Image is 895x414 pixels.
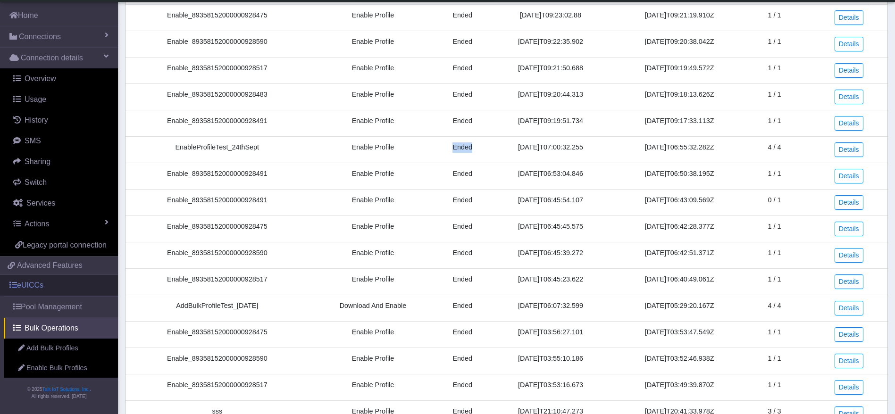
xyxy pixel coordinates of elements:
td: [DATE]T06:45:39.272 [488,242,613,268]
td: Enable_89358152000000928491 [125,189,309,215]
span: Usage [25,95,46,103]
a: Details [835,354,863,368]
a: Details [835,10,863,25]
a: Telit IoT Solutions, Inc. [42,387,90,392]
td: Enable_89358152000000928475 [125,321,309,348]
td: Ended [437,83,488,110]
td: Enable_89358152000000928517 [125,268,309,295]
td: Ended [437,215,488,242]
td: Enable_89358152000000928517 [125,374,309,400]
td: Ended [437,57,488,83]
td: [DATE]T03:49:39.870Z [613,374,745,400]
td: Enable Profile [309,348,437,374]
td: Ended [437,110,488,136]
td: [DATE]T06:45:45.575 [488,215,613,242]
td: Enable Profile [309,321,437,348]
a: Details [835,37,863,51]
span: Bulk Operations [25,323,78,334]
a: Usage [4,89,118,110]
td: [DATE]T03:55:10.186 [488,348,613,374]
td: EnableProfileTest_24thSept [125,136,309,163]
td: Enable_89358152000000928590 [125,242,309,268]
td: [DATE]T09:21:19.910Z [613,4,745,31]
td: Enable Profile [309,57,437,83]
td: 1 / 1 [745,321,803,348]
td: Ended [437,4,488,31]
a: Details [835,248,863,263]
td: Enable Profile [309,268,437,295]
span: Legacy portal connection [23,241,107,249]
td: Ended [437,189,488,215]
a: Enable Bulk Profiles [4,358,118,378]
td: [DATE]T06:42:51.371Z [613,242,745,268]
span: Actions [25,220,49,228]
td: 1 / 1 [745,268,803,295]
td: Enable Profile [309,110,437,136]
td: [DATE]T06:45:54.107 [488,189,613,215]
td: [DATE]T06:45:23.622 [488,268,613,295]
td: Enable Profile [309,4,437,31]
a: Details [835,90,863,104]
td: 1 / 1 [745,4,803,31]
a: Sharing [4,151,118,172]
td: Ended [437,242,488,268]
td: [DATE]T06:42:28.377Z [613,215,745,242]
span: History [25,116,48,124]
td: Ended [437,31,488,57]
a: Overview [4,68,118,89]
td: 1 / 1 [745,242,803,268]
span: Sharing [25,157,50,166]
a: Details [835,301,863,315]
td: Enable Profile [309,163,437,189]
td: Ended [437,374,488,400]
td: Enable Profile [309,374,437,400]
td: 1 / 1 [745,57,803,83]
td: Ended [437,268,488,295]
a: Details [835,380,863,395]
td: [DATE]T09:20:44.313 [488,83,613,110]
td: [DATE]T06:43:09.569Z [613,189,745,215]
a: Services [4,193,118,214]
a: Switch [4,172,118,193]
span: Advanced Features [17,260,83,271]
a: Details [835,169,863,183]
td: Enable_89358152000000928590 [125,31,309,57]
td: Enable_89358152000000928517 [125,57,309,83]
td: [DATE]T09:19:51.734 [488,110,613,136]
td: [DATE]T06:50:38.195Z [613,163,745,189]
td: Ended [437,348,488,374]
a: History [4,110,118,131]
a: SMS [4,131,118,151]
a: Details [835,142,863,157]
td: Enable_89358152000000928491 [125,163,309,189]
td: [DATE]T09:19:49.572Z [613,57,745,83]
td: [DATE]T09:17:33.113Z [613,110,745,136]
td: Ended [437,295,488,321]
td: [DATE]T06:53:04.846 [488,163,613,189]
td: Enable_89358152000000928475 [125,215,309,242]
a: Details [835,327,863,342]
a: Details [835,195,863,210]
td: [DATE]T09:23:02.88 [488,4,613,31]
td: 1 / 1 [745,348,803,374]
td: [DATE]T09:18:13.626Z [613,83,745,110]
td: [DATE]T03:53:47.549Z [613,321,745,348]
td: Enable Profile [309,215,437,242]
span: Connections [19,31,61,42]
a: Actions [4,214,118,234]
td: 0 / 1 [745,189,803,215]
td: AddBulkProfileTest_[DATE] [125,295,309,321]
td: 4 / 4 [745,295,803,321]
td: Enable_89358152000000928483 [125,83,309,110]
a: Details [835,274,863,289]
td: Ended [437,136,488,163]
td: [DATE]T03:53:16.673 [488,374,613,400]
a: Bulk Operations [4,318,118,339]
td: [DATE]T06:40:49.061Z [613,268,745,295]
a: Details [835,222,863,236]
td: [DATE]T06:07:32.599 [488,295,613,321]
td: [DATE]T07:00:32.255 [488,136,613,163]
td: Enable Profile [309,31,437,57]
td: [DATE]T03:52:46.938Z [613,348,745,374]
span: Overview [25,75,56,83]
